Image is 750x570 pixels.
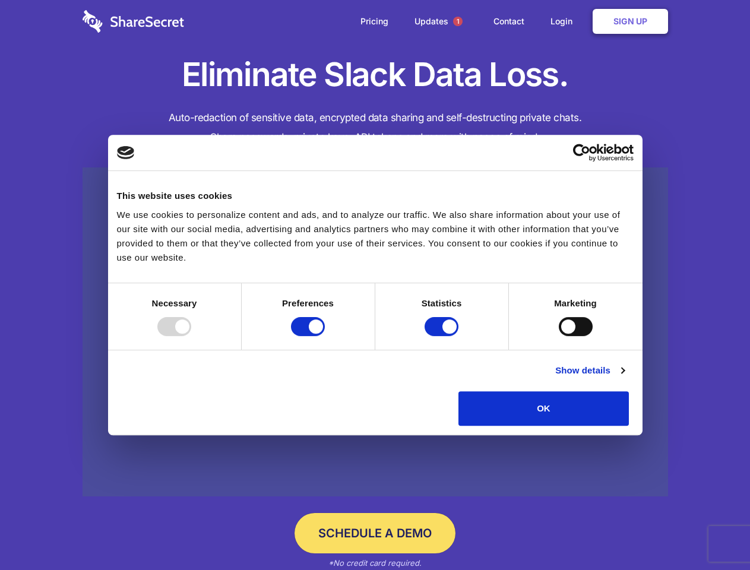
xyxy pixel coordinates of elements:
em: *No credit card required. [328,558,422,568]
a: Sign Up [593,9,668,34]
h1: Eliminate Slack Data Loss. [83,53,668,96]
div: We use cookies to personalize content and ads, and to analyze our traffic. We also share informat... [117,208,634,265]
a: Pricing [349,3,400,40]
span: 1 [453,17,463,26]
h4: Auto-redaction of sensitive data, encrypted data sharing and self-destructing private chats. Shar... [83,108,668,147]
a: Usercentrics Cookiebot - opens in a new window [530,144,634,161]
button: OK [458,391,629,426]
a: Contact [482,3,536,40]
strong: Statistics [422,298,462,308]
a: Schedule a Demo [295,513,455,553]
a: Login [539,3,590,40]
strong: Preferences [282,298,334,308]
a: Show details [555,363,624,378]
div: This website uses cookies [117,189,634,203]
a: Wistia video thumbnail [83,167,668,497]
img: logo [117,146,135,159]
strong: Necessary [152,298,197,308]
img: logo-wordmark-white-trans-d4663122ce5f474addd5e946df7df03e33cb6a1c49d2221995e7729f52c070b2.svg [83,10,184,33]
strong: Marketing [554,298,597,308]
